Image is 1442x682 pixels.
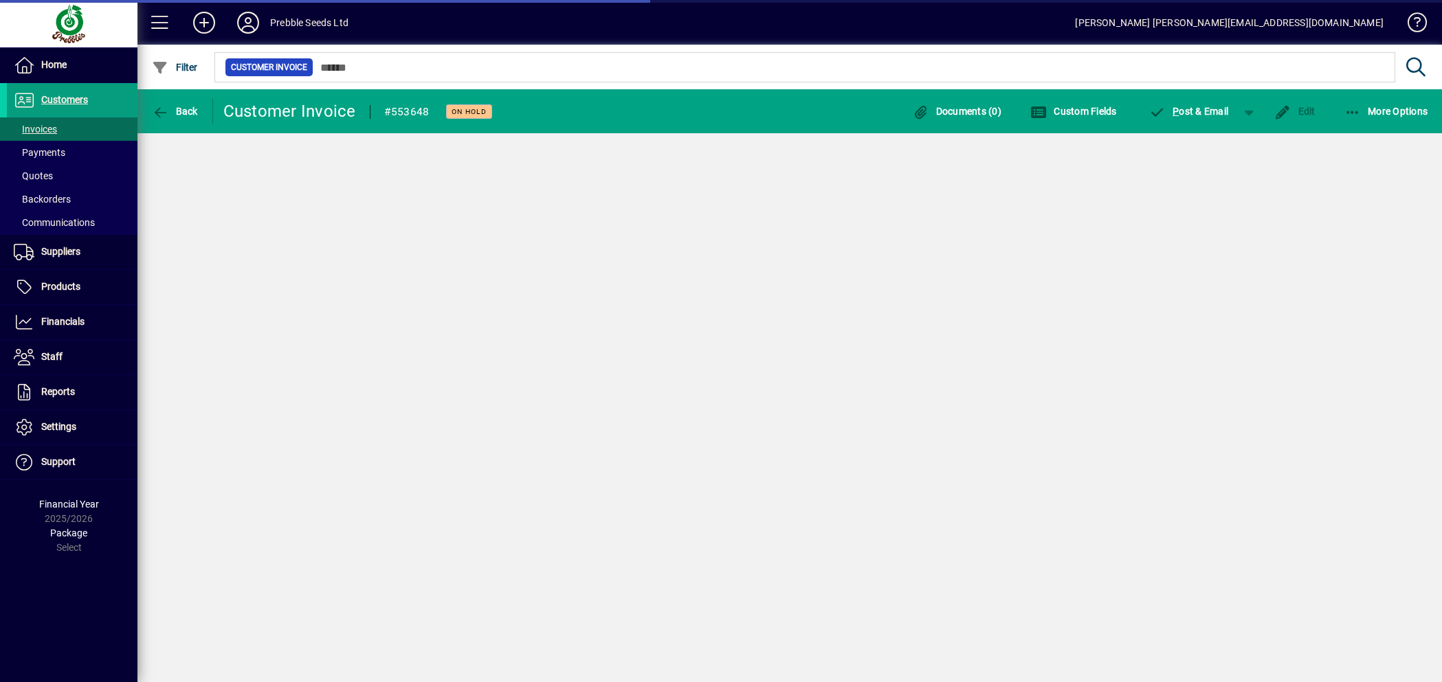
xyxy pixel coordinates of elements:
[39,499,99,510] span: Financial Year
[14,170,53,181] span: Quotes
[7,141,137,164] a: Payments
[1274,106,1316,117] span: Edit
[137,99,213,124] app-page-header-button: Back
[912,106,1001,117] span: Documents (0)
[41,59,67,70] span: Home
[14,194,71,205] span: Backorders
[41,94,88,105] span: Customers
[1149,106,1229,117] span: ost & Email
[7,211,137,234] a: Communications
[41,456,76,467] span: Support
[152,106,198,117] span: Back
[384,101,430,123] div: #553648
[223,100,356,122] div: Customer Invoice
[1341,99,1432,124] button: More Options
[1397,3,1425,47] a: Knowledge Base
[7,270,137,304] a: Products
[41,316,85,327] span: Financials
[909,99,1005,124] button: Documents (0)
[7,410,137,444] a: Settings
[148,99,201,124] button: Back
[1173,106,1179,117] span: P
[270,12,348,34] div: Prebble Seeds Ltd
[7,375,137,409] a: Reports
[1344,106,1428,117] span: More Options
[41,351,63,362] span: Staff
[231,60,307,74] span: Customer Invoice
[14,217,95,228] span: Communications
[7,445,137,479] a: Support
[182,10,226,35] button: Add
[7,117,137,141] a: Invoices
[226,10,270,35] button: Profile
[41,246,80,257] span: Suppliers
[1142,99,1236,124] button: Post & Email
[14,147,65,158] span: Payments
[7,235,137,269] a: Suppliers
[7,340,137,374] a: Staff
[452,107,487,116] span: On hold
[1075,12,1384,34] div: [PERSON_NAME] [PERSON_NAME][EMAIL_ADDRESS][DOMAIN_NAME]
[148,55,201,80] button: Filter
[152,62,198,73] span: Filter
[7,164,137,187] a: Quotes
[14,124,57,135] span: Invoices
[1271,99,1319,124] button: Edit
[41,421,76,432] span: Settings
[41,386,75,397] span: Reports
[1027,99,1120,124] button: Custom Fields
[1030,106,1117,117] span: Custom Fields
[7,48,137,82] a: Home
[50,527,87,538] span: Package
[7,187,137,211] a: Backorders
[41,281,80,292] span: Products
[7,305,137,339] a: Financials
